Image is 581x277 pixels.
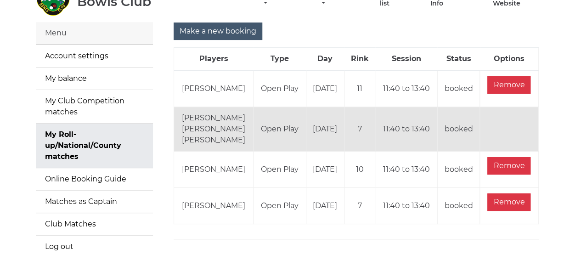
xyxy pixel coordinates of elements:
th: Rink [344,48,375,71]
th: Status [437,48,480,71]
a: Online Booking Guide [36,168,153,190]
div: Menu [36,22,153,45]
td: 11:40 to 13:40 [375,188,438,224]
td: 7 [344,188,375,224]
td: booked [437,188,480,224]
td: booked [437,107,480,152]
td: [PERSON_NAME] [174,70,254,107]
td: Open Play [254,107,306,152]
a: My Roll-up/National/County matches [36,124,153,168]
td: Open Play [254,152,306,188]
th: Options [480,48,538,71]
th: Day [306,48,344,71]
td: 11:40 to 13:40 [375,70,438,107]
a: My balance [36,68,153,90]
td: 10 [344,152,375,188]
td: [PERSON_NAME] [PERSON_NAME] [PERSON_NAME] [174,107,254,152]
input: Remove [487,157,530,175]
a: Log out [36,236,153,258]
input: Make a new booking [174,23,262,40]
th: Players [174,48,254,71]
input: Remove [487,193,530,211]
td: [DATE] [306,152,344,188]
th: Session [375,48,438,71]
td: Open Play [254,188,306,224]
td: booked [437,152,480,188]
td: Open Play [254,70,306,107]
a: Matches as Captain [36,191,153,213]
td: [PERSON_NAME] [174,188,254,224]
th: Type [254,48,306,71]
a: Club Matches [36,213,153,235]
input: Remove [487,76,530,94]
a: Account settings [36,45,153,67]
td: 11 [344,70,375,107]
td: [PERSON_NAME] [174,152,254,188]
td: [DATE] [306,107,344,152]
td: booked [437,70,480,107]
td: [DATE] [306,70,344,107]
a: My Club Competition matches [36,90,153,123]
td: 7 [344,107,375,152]
td: 11:40 to 13:40 [375,107,438,152]
td: [DATE] [306,188,344,224]
td: 11:40 to 13:40 [375,152,438,188]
